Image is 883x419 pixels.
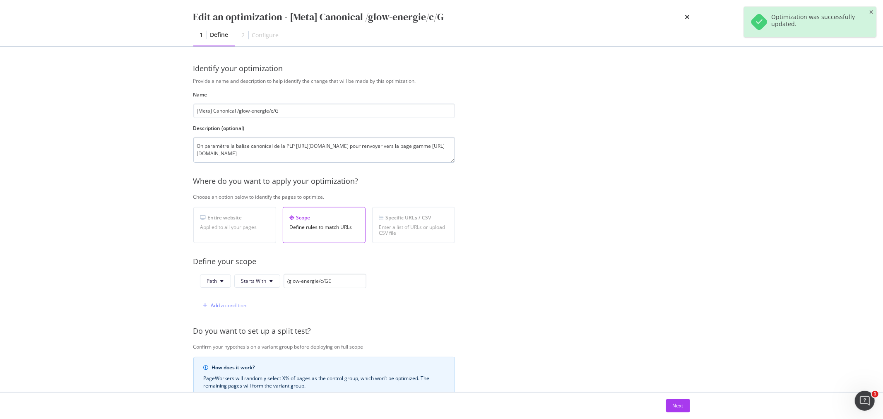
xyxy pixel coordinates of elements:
div: Choose an option below to identify the pages to optimize. [193,193,731,200]
div: 2 [242,31,245,39]
div: Enter a list of URLs or upload CSV file [379,224,448,236]
button: Add a condition [200,299,247,312]
button: Next [666,399,690,412]
button: Path [200,275,231,288]
div: Specific URLs / CSV [379,214,448,221]
div: Define [210,31,229,39]
div: Define rules to match URLs [290,224,358,230]
div: Define your scope [193,256,731,267]
label: Name [193,91,455,98]
button: Starts With [234,275,280,288]
input: Enter an optimization name to easily find it back [193,104,455,118]
div: Applied to all your pages [200,224,269,230]
span: Starts With [241,277,267,284]
div: Optimization was successfully updated. [771,13,861,31]
div: info banner [193,357,455,419]
div: Identify your optimization [193,63,690,74]
div: 1 [200,31,203,39]
div: Where do you want to apply your optimization? [193,176,731,187]
label: Description (optional) [193,125,455,132]
div: Edit an optimization - [Meta] Canonical /glow-energie/c/G [193,10,444,24]
div: Provide a name and description to help identify the change that will be made by this optimization. [193,77,731,84]
div: Confirm your hypothesis on a variant group before deploying on full scope [193,343,731,350]
div: Scope [290,214,358,221]
div: times [685,10,690,24]
div: How does it work? [212,364,445,371]
div: Entire website [200,214,269,221]
div: Next [673,402,683,409]
div: Add a condition [211,302,247,309]
div: PageWorkers will randomly select X% of pages as the control group, which won’t be optimized. The ... [204,375,445,412]
iframe: Intercom live chat [855,391,875,411]
div: close toast [869,10,873,15]
div: Configure [252,31,279,39]
textarea: On paramètre la balise canonical de la PLP [URL][DOMAIN_NAME] pour renvoyer vers la page gamme [U... [193,137,455,163]
div: Do you want to set up a split test? [193,326,731,337]
span: Path [207,277,217,284]
span: 1 [872,391,878,397]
